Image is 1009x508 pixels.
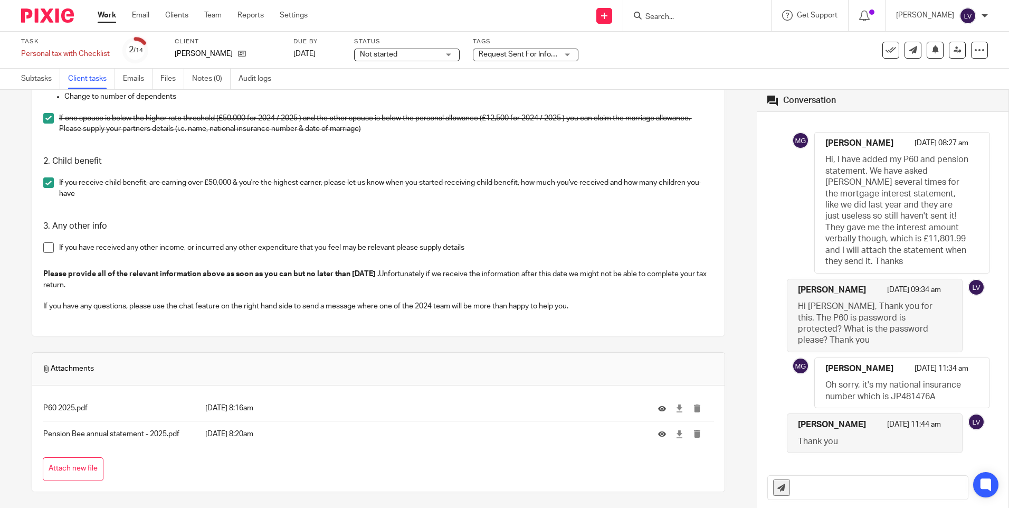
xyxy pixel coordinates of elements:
[293,50,316,58] span: [DATE]
[473,37,578,46] label: Tags
[43,221,714,232] h3: 3. Any other info
[43,457,103,481] button: Attach new file
[293,37,341,46] label: Due by
[915,138,968,154] p: [DATE] 08:27 am
[43,156,714,167] h3: 2. Child benefit
[239,69,279,89] a: Audit logs
[175,49,233,59] p: [PERSON_NAME]
[165,10,188,21] a: Clients
[59,242,714,253] p: If you have received any other income, or incurred any other expenditure that you feel may be rel...
[21,37,110,46] label: Task
[21,8,74,23] img: Pixie
[64,91,714,102] p: Change to number of dependents
[783,95,836,106] div: Conversation
[798,436,941,447] p: Thank you
[825,380,969,402] p: Oh sorry, it's my national insurance number which is JP481476A
[132,10,149,21] a: Email
[43,269,714,290] p: Unfortunately if we receive the information after this date we might not be able to complete your...
[204,10,222,21] a: Team
[887,285,941,301] p: [DATE] 09:34 am
[43,403,199,413] p: P60 2025.pdf
[192,69,231,89] a: Notes (0)
[675,429,683,439] a: Download
[825,138,893,149] h4: [PERSON_NAME]
[959,7,976,24] img: svg%3E
[175,37,280,46] label: Client
[59,113,714,135] p: If one spouse is below the higher rate threshold (£50,000 for 2024 / 2025 ) and the other spouse ...
[896,10,954,21] p: [PERSON_NAME]
[360,51,397,58] span: Not started
[887,419,941,436] p: [DATE] 11:44 am
[59,177,714,199] p: If you receive child benefit, are earning over £50,000 & you're the highest earner, please let us...
[798,285,866,296] h4: [PERSON_NAME]
[798,301,941,346] p: Hi [PERSON_NAME], Thank you for this. The P60 is password is protected? What is the password plea...
[968,413,985,430] img: svg%3E
[915,363,968,380] p: [DATE] 11:34 am
[968,279,985,296] img: svg%3E
[160,69,184,89] a: Files
[43,363,94,374] span: Attachments
[43,429,199,439] p: Pension Bee annual statement - 2025.pdf
[237,10,264,21] a: Reports
[798,419,866,430] h4: [PERSON_NAME]
[825,363,893,374] h4: [PERSON_NAME]
[205,403,642,413] p: [DATE] 8:16am
[644,13,739,22] input: Search
[354,37,460,46] label: Status
[825,154,969,267] p: Hi, I have added my P60 and pension statement. We have asked [PERSON_NAME] several times for the ...
[129,44,143,56] div: 2
[123,69,153,89] a: Emails
[280,10,308,21] a: Settings
[479,51,576,58] span: Request Sent For Information
[134,48,143,53] small: /14
[205,429,642,439] p: [DATE] 8:20am
[43,270,379,278] strong: Please provide all of the relevant information above as soon as you can but no later than [DATE] .
[675,403,683,414] a: Download
[21,69,60,89] a: Subtasks
[43,301,714,312] p: If you have any questions, please use the chat feature on the right hand side to send a message w...
[792,358,809,374] img: svg%3E
[797,12,837,19] span: Get Support
[68,69,115,89] a: Client tasks
[792,132,809,149] img: svg%3E
[21,49,110,59] div: Personal tax with Checklist
[98,10,116,21] a: Work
